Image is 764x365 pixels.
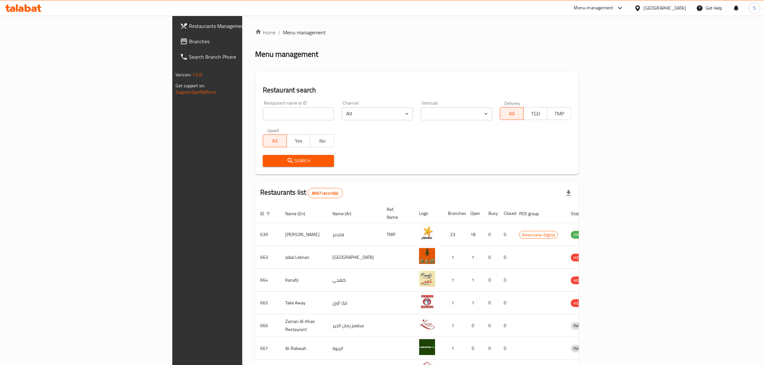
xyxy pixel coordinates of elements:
h2: Restaurant search [263,85,571,95]
td: 1 [465,246,483,269]
span: Version: [176,71,191,79]
button: TGO [523,107,547,120]
a: Branches [175,34,300,49]
h2: Menu management [255,49,318,59]
span: OPEN [571,231,587,239]
span: S [753,4,756,12]
span: Restaurants Management [189,22,295,30]
span: Status [571,210,592,217]
button: All [263,134,287,147]
span: Search Branch Phone [189,53,295,61]
td: [PERSON_NAME] [280,223,327,246]
h2: Restaurants list [260,188,343,198]
div: HIDDEN [571,299,590,307]
td: Kanafji [280,269,327,292]
td: 0 [465,314,483,337]
td: 0 [499,292,514,314]
td: 1 [465,292,483,314]
a: Restaurants Management [175,18,300,34]
td: TMP [382,223,414,246]
th: Logo [414,204,443,223]
td: 0 [465,337,483,360]
div: All [342,107,413,120]
span: POS group [519,210,547,217]
span: TGO [526,109,545,118]
td: Jabal Lebnan [280,246,327,269]
td: هارديز [327,223,382,246]
td: 0 [499,314,514,337]
div: [GEOGRAPHIC_DATA] [644,4,686,12]
span: INACTIVE [571,322,593,329]
span: Get support on: [176,81,205,90]
td: 1 [465,269,483,292]
td: 0 [483,337,499,360]
div: Total records count [308,188,342,198]
th: Open [465,204,483,223]
img: Al-Rabwah [419,339,435,355]
span: Yes [289,136,308,146]
td: 23 [443,223,465,246]
td: 1 [443,337,465,360]
label: Delivery [504,101,520,105]
span: All [266,136,284,146]
td: [GEOGRAPHIC_DATA] [327,246,382,269]
img: Take Away [419,293,435,310]
img: Kanafji [419,271,435,287]
img: Jabal Lebnan [419,248,435,264]
td: مطعم زمان الخير [327,314,382,337]
span: Menu management [283,29,326,36]
span: Branches [189,38,295,45]
span: All [503,109,521,118]
img: Zaman Al-Khair Restaurant [419,316,435,332]
span: Americana-Digital [519,231,558,239]
th: Busy [483,204,499,223]
div: INACTIVE [571,345,593,352]
td: 0 [483,269,499,292]
td: 1 [443,314,465,337]
div: Menu-management [574,4,614,12]
button: All [500,107,524,120]
span: Name (Ar) [332,210,360,217]
td: كنفجي [327,269,382,292]
label: Upsell [267,128,279,132]
span: 1.0.0 [192,71,202,79]
div: Export file [561,185,576,201]
div: ​ [421,107,492,120]
nav: breadcrumb [255,29,579,36]
a: Search Branch Phone [175,49,300,64]
td: 0 [483,314,499,337]
span: HIDDEN [571,300,590,307]
span: Name (En) [285,210,313,217]
button: Yes [287,134,311,147]
span: ID [260,210,272,217]
td: 18 [465,223,483,246]
span: No [313,136,331,146]
button: No [310,134,334,147]
td: 1 [443,269,465,292]
td: الربوة [327,337,382,360]
td: 0 [483,246,499,269]
td: 0 [499,246,514,269]
th: Closed [499,204,514,223]
span: HIDDEN [571,277,590,284]
a: Support.OpsPlatform [176,88,216,96]
span: 8967 record(s) [308,190,342,196]
span: TMP [550,109,569,118]
td: 0 [499,269,514,292]
button: TMP [547,107,571,120]
th: Branches [443,204,465,223]
td: 1 [443,246,465,269]
img: Hardee's [419,225,435,241]
span: HIDDEN [571,254,590,261]
input: Search for restaurant name or ID.. [263,107,334,120]
td: Al-Rabwah [280,337,327,360]
td: 0 [499,223,514,246]
td: 1 [443,292,465,314]
td: تيك آوي [327,292,382,314]
td: 0 [483,292,499,314]
td: Zaman Al-Khair Restaurant [280,314,327,337]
